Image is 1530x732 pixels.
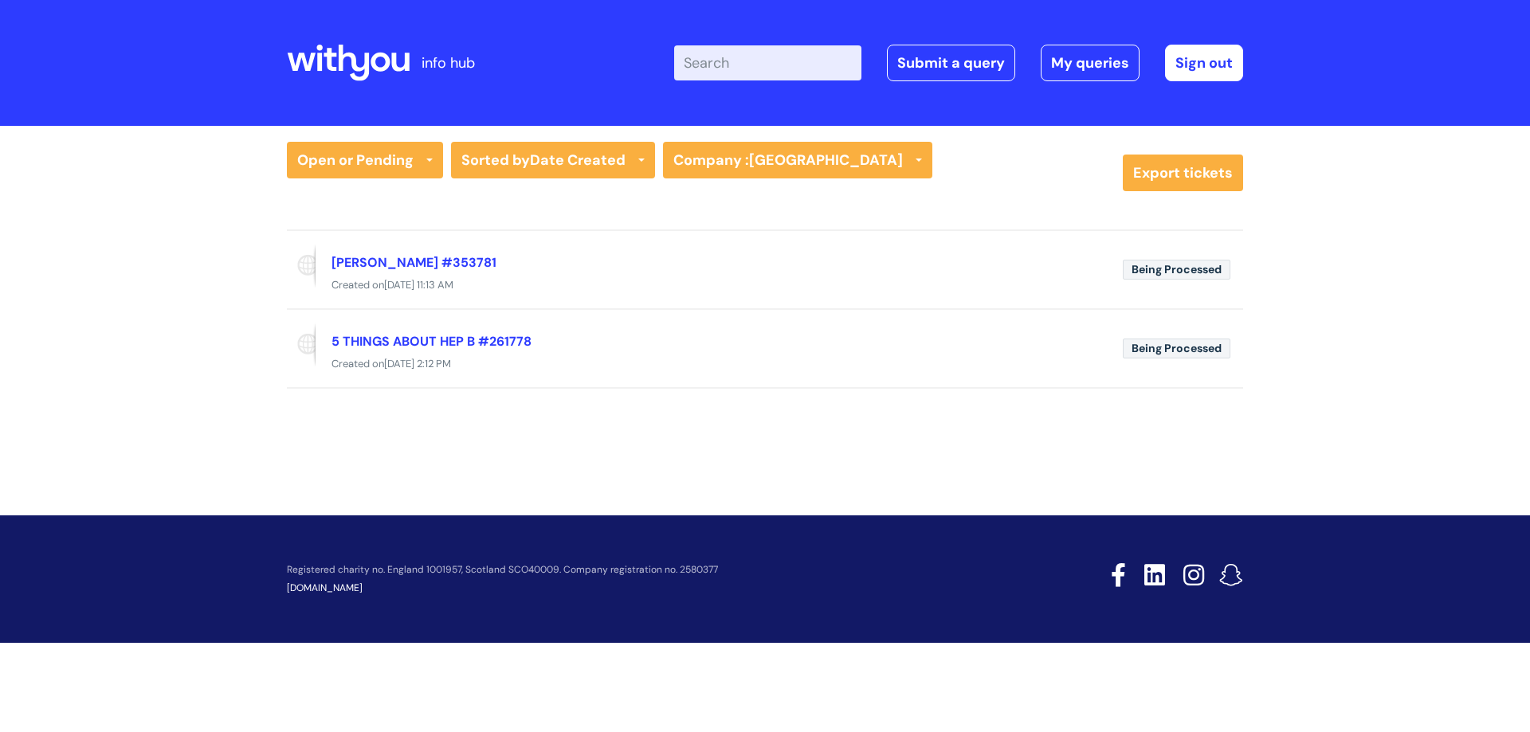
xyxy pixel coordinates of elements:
span: Being Processed [1123,339,1230,358]
span: Reported via portal [287,323,316,367]
a: Sorted byDate Created [451,142,655,178]
a: Export tickets [1123,155,1243,191]
a: My queries [1041,45,1140,81]
p: Registered charity no. England 1001957, Scotland SCO40009. Company registration no. 2580377 [287,565,998,575]
a: Company :[GEOGRAPHIC_DATA] [663,142,932,178]
strong: [GEOGRAPHIC_DATA] [749,151,903,170]
div: Created on [287,354,1243,374]
a: [DOMAIN_NAME] [287,581,363,594]
div: | - [674,45,1243,81]
span: Reported via portal [287,244,316,288]
a: 5 THINGS ABOUT HEP B #261778 [331,333,532,350]
span: [DATE] 11:13 AM [384,278,453,292]
span: Being Processed [1123,260,1230,280]
a: [PERSON_NAME] #353781 [331,254,496,271]
p: info hub [422,50,475,76]
a: Sign out [1165,45,1243,81]
div: Created on [287,276,1243,296]
a: Open or Pending [287,142,443,178]
b: Date Created [530,151,626,170]
span: [DATE] 2:12 PM [384,357,451,370]
a: Submit a query [887,45,1015,81]
input: Search [674,45,861,80]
